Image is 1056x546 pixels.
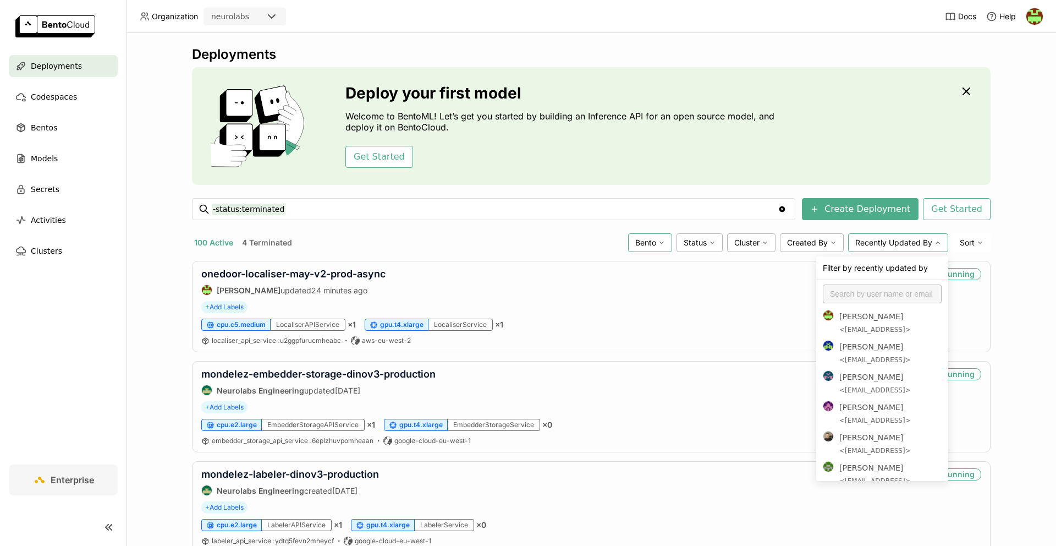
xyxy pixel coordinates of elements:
[31,121,57,134] span: Bentos
[152,12,198,21] span: Organization
[31,214,66,227] span: Activities
[9,209,118,231] a: Activities
[676,233,723,252] div: Status
[839,461,942,474] div: [PERSON_NAME]
[202,385,212,395] img: Neurolabs Engineering
[345,146,413,168] button: Get Started
[212,537,334,545] a: labeler_api_service:ydtq5fevn2mheycf
[212,436,373,445] span: embedder_storage_api_service 6eplzhuvpomheaan
[999,12,1016,21] span: Help
[823,401,833,411] img: Mathew Robinson
[823,310,833,320] img: Patric Fulop
[201,301,248,313] span: +Add Labels
[212,336,341,345] span: localiser_api_service u2ggpfurucmheabc
[986,11,1016,22] div: Help
[217,286,280,295] strong: [PERSON_NAME]
[802,198,919,220] button: Create Deployment
[201,285,386,296] div: updated
[217,486,304,495] strong: Neurolabs Engineering
[839,310,942,323] div: [PERSON_NAME]
[823,341,833,351] img: Andrei Dorofeev
[9,240,118,262] a: Clusters
[345,111,780,133] p: Welcome to BentoML! Let’s get you started by building an Inference API for an open source model, ...
[958,12,976,21] span: Docs
[272,537,274,545] span: :
[399,421,443,429] span: gpu.t4.xlarge
[366,521,410,529] span: gpu.t4.xlarge
[839,446,942,455] div: <[EMAIL_ADDRESS]>
[212,537,334,545] span: labeler_api_service ydtq5fevn2mheycf
[476,520,486,530] span: × 0
[839,477,942,485] div: <[EMAIL_ADDRESS]>
[787,238,828,248] span: Created By
[628,233,672,252] div: Bento
[212,436,373,445] a: embedder_storage_api_service:6eplzhuvpomheaan
[51,474,94,485] span: Enterprise
[823,432,833,441] img: Ivan Stiazhkin
[9,86,118,108] a: Codespaces
[332,486,358,495] span: [DATE]
[9,117,118,139] a: Bentos
[936,368,981,380] div: Running
[15,15,95,37] img: logo
[9,178,118,200] a: Secrets
[780,233,844,252] div: Created By
[839,401,942,414] div: [PERSON_NAME]
[367,420,375,430] span: × 1
[960,238,975,248] span: Sort
[839,416,942,425] div: <[EMAIL_ADDRESS]>
[9,465,118,495] a: Enterprise
[201,485,379,496] div: created
[816,256,948,481] div: Filter by recently updated byMenu
[240,236,294,250] button: 4 Terminated
[262,519,332,531] div: LabelerAPIService
[217,320,266,329] span: cpu.c5.medium
[816,308,948,481] ul: Menu
[839,356,942,364] div: <[EMAIL_ADDRESS]>
[211,11,249,22] div: neurolabs
[212,200,778,218] input: Search
[839,370,942,384] div: [PERSON_NAME]
[823,371,833,381] img: Attila Fodor
[202,485,212,495] img: Neurolabs Engineering
[362,336,411,345] span: aws-eu-west-2
[212,336,341,345] a: localiser_api_service:u2ggpfurucmheabc
[839,431,942,444] div: [PERSON_NAME]
[250,12,251,23] input: Selected neurolabs.
[839,386,942,395] div: <[EMAIL_ADDRESS]>
[355,537,431,545] span: google-cloud-eu-west-1
[495,320,503,330] span: × 1
[855,238,932,248] span: Recently Updated By
[345,84,780,102] h3: Deploy your first model
[542,420,552,430] span: × 0
[201,401,248,413] span: +Add Labels
[31,183,59,196] span: Secrets
[448,419,540,431] div: EmbedderStorageService
[684,238,707,248] span: Status
[380,320,424,329] span: gpu.t4.xlarge
[734,238,760,248] span: Cluster
[31,152,58,165] span: Models
[277,336,279,345] span: :
[201,268,386,280] a: onedoor-localiser-may-v2-prod-async
[9,55,118,77] a: Deployments
[848,233,948,252] div: Recently Updated By
[823,285,942,303] input: Search by user name or email
[201,85,319,167] img: cover onboarding
[31,59,82,73] span: Deployments
[823,462,833,472] img: Toby Thomas
[31,90,77,103] span: Codespaces
[334,520,342,530] span: × 1
[311,286,367,295] span: 24 minutes ago
[201,368,436,380] a: mondelez-embedder-storage-dinov3-production
[201,501,248,514] span: +Add Labels
[192,46,991,63] div: Deployments
[839,340,942,353] div: [PERSON_NAME]
[348,320,356,330] span: × 1
[201,468,379,480] a: mondelez-labeler-dinov3-production
[945,11,976,22] a: Docs
[727,233,776,252] div: Cluster
[953,233,991,252] div: Sort
[31,244,62,258] span: Clusters
[635,238,656,248] span: Bento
